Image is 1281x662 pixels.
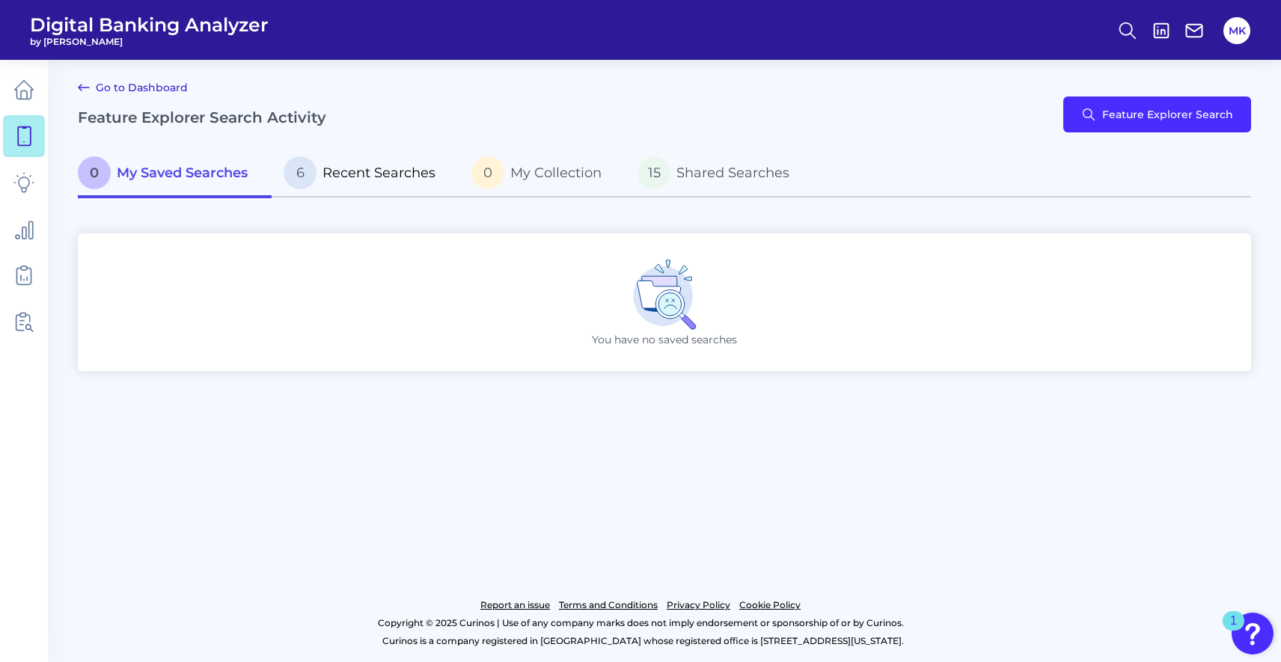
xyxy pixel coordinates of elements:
a: 6Recent Searches [272,150,459,198]
div: 1 [1230,621,1237,640]
span: My Collection [510,165,602,181]
a: 0My Collection [459,150,626,198]
span: My Saved Searches [117,165,248,181]
a: Terms and Conditions [559,596,658,614]
span: Feature Explorer Search [1102,108,1233,120]
a: 0My Saved Searches [78,150,272,198]
span: Recent Searches [322,165,435,181]
a: Cookie Policy [739,596,801,614]
p: Curinos is a company registered in [GEOGRAPHIC_DATA] whose registered office is [STREET_ADDRESS][... [78,632,1208,650]
div: You have no saved searches [78,233,1251,371]
button: Open Resource Center, 1 new notification [1232,613,1274,655]
button: Feature Explorer Search [1063,96,1251,132]
span: 0 [471,156,504,189]
p: Copyright © 2025 Curinos | Use of any company marks does not imply endorsement or sponsorship of ... [73,614,1208,632]
span: 0 [78,156,111,189]
a: 15Shared Searches [626,150,813,198]
span: Digital Banking Analyzer [30,13,269,36]
a: Privacy Policy [667,596,730,614]
span: by [PERSON_NAME] [30,36,269,47]
a: Report an issue [480,596,550,614]
span: 15 [638,156,670,189]
span: Shared Searches [676,165,789,181]
button: MK [1223,17,1250,44]
a: Go to Dashboard [78,79,188,96]
span: 6 [284,156,317,189]
h2: Feature Explorer Search Activity [78,108,326,126]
